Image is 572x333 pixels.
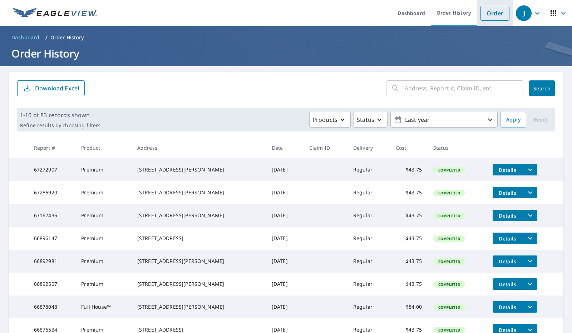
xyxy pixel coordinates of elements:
p: 1-10 of 83 records shown [20,111,100,119]
button: detailsBtn-66896147 [493,233,523,244]
button: detailsBtn-66892507 [493,278,523,290]
td: 67162436 [28,204,76,227]
span: Details [497,166,518,173]
button: Products [309,112,351,128]
td: Regular [347,295,390,318]
button: detailsBtn-66892981 [493,255,523,267]
span: Completed [434,190,464,195]
div: [STREET_ADDRESS][PERSON_NAME] [137,189,260,196]
td: Regular [347,181,390,204]
img: EV Logo [13,8,97,19]
td: Regular [347,158,390,181]
th: Claim ID [304,137,347,158]
button: Apply [500,112,526,128]
input: Address, Report #, Claim ID, etc. [405,78,523,98]
div: [STREET_ADDRESS][PERSON_NAME] [137,258,260,265]
span: Apply [506,115,521,124]
button: filesDropdownBtn-66892981 [523,255,537,267]
span: Completed [434,328,464,333]
p: Status [357,115,374,124]
span: Details [497,189,518,196]
td: Regular [347,227,390,250]
div: JJ [516,5,532,21]
a: Dashboard [9,32,43,43]
div: [STREET_ADDRESS][PERSON_NAME] [137,303,260,310]
a: Order [480,6,509,21]
span: Details [497,258,518,265]
td: [DATE] [266,181,304,204]
td: [DATE] [266,273,304,295]
td: $43.75 [390,158,428,181]
div: [STREET_ADDRESS] [137,235,260,242]
td: $43.75 [390,250,428,273]
h1: Order History [9,46,563,61]
span: Details [497,281,518,288]
td: $84.00 [390,295,428,318]
span: Completed [434,305,464,310]
td: 67272907 [28,158,76,181]
th: Cost [390,137,428,158]
span: Completed [434,282,464,287]
th: Report # [28,137,76,158]
td: Premium [75,204,132,227]
td: 66878048 [28,295,76,318]
p: Products [312,115,337,124]
p: Refine results by choosing filters [20,122,100,129]
td: 66892507 [28,273,76,295]
button: Search [529,80,555,96]
td: $43.75 [390,181,428,204]
td: Regular [347,204,390,227]
td: $43.75 [390,227,428,250]
span: Completed [434,259,464,264]
th: Address [132,137,266,158]
button: filesDropdownBtn-66878048 [523,301,537,313]
td: [DATE] [266,158,304,181]
span: Dashboard [11,34,40,41]
div: [STREET_ADDRESS][PERSON_NAME] [137,212,260,219]
div: [STREET_ADDRESS][PERSON_NAME] [137,280,260,288]
button: Status [354,112,388,128]
nav: breadcrumb [9,32,563,43]
button: detailsBtn-67256920 [493,187,523,198]
td: $43.75 [390,204,428,227]
td: Premium [75,273,132,295]
td: Premium [75,181,132,204]
td: Premium [75,250,132,273]
button: filesDropdownBtn-67272907 [523,164,537,175]
span: Completed [434,168,464,173]
span: Search [535,85,549,92]
td: [DATE] [266,250,304,273]
th: Product [75,137,132,158]
li: / [45,33,48,42]
div: [STREET_ADDRESS][PERSON_NAME] [137,166,260,173]
td: $43.75 [390,273,428,295]
p: Last year [402,114,486,126]
button: filesDropdownBtn-66892507 [523,278,537,290]
td: Full House™ [75,295,132,318]
span: Details [497,212,518,219]
th: Delivery [347,137,390,158]
td: Regular [347,250,390,273]
p: Download Excel [35,84,79,92]
td: [DATE] [266,204,304,227]
button: filesDropdownBtn-66896147 [523,233,537,244]
td: Premium [75,158,132,181]
span: Completed [434,213,464,218]
td: 66896147 [28,227,76,250]
p: Order History [50,34,84,41]
button: detailsBtn-67272907 [493,164,523,175]
td: [DATE] [266,295,304,318]
td: [DATE] [266,227,304,250]
button: Last year [390,112,498,128]
span: Completed [434,236,464,241]
button: filesDropdownBtn-67162436 [523,210,537,221]
td: Regular [347,273,390,295]
td: 66892981 [28,250,76,273]
td: Premium [75,227,132,250]
td: 67256920 [28,181,76,204]
span: Details [497,235,518,242]
button: detailsBtn-66878048 [493,301,523,313]
button: filesDropdownBtn-67256920 [523,187,537,198]
th: Date [266,137,304,158]
span: Details [497,304,518,310]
